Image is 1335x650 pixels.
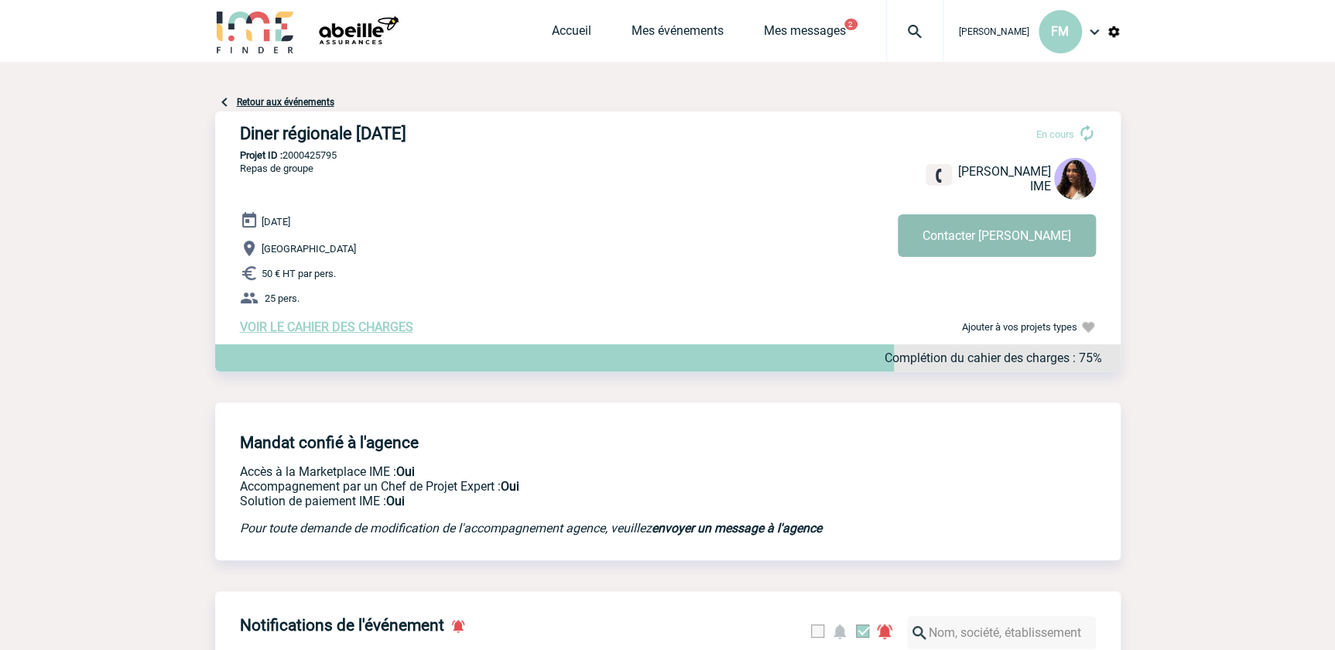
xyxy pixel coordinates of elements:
[240,320,413,334] a: VOIR LE CAHIER DES CHARGES
[844,19,857,30] button: 2
[240,521,822,535] em: Pour toute demande de modification de l'accompagnement agence, veuillez
[501,479,519,494] b: Oui
[652,521,822,535] a: envoyer un message à l'agence
[240,464,882,479] p: Accès à la Marketplace IME :
[764,23,846,45] a: Mes messages
[1030,179,1051,193] span: IME
[262,268,336,279] span: 50 € HT par pers.
[265,292,300,304] span: 25 pers.
[552,23,591,45] a: Accueil
[1036,128,1074,140] span: En cours
[1051,24,1069,39] span: FM
[959,26,1029,37] span: [PERSON_NAME]
[215,149,1121,161] p: 2000425795
[240,494,882,508] p: Conformité aux process achat client, Prise en charge de la facturation, Mutualisation de plusieur...
[240,162,313,174] span: Repas de groupe
[262,216,290,227] span: [DATE]
[215,9,296,53] img: IME-Finder
[1054,158,1096,200] img: 131234-0.jpg
[898,214,1096,257] button: Contacter [PERSON_NAME]
[240,149,282,161] b: Projet ID :
[237,97,334,108] a: Retour aux événements
[962,321,1077,333] span: Ajouter à vos projets types
[386,494,405,508] b: Oui
[262,243,356,255] span: [GEOGRAPHIC_DATA]
[240,616,444,635] h4: Notifications de l'événement
[958,164,1051,179] span: [PERSON_NAME]
[396,464,415,479] b: Oui
[240,479,882,494] p: Prestation payante
[240,433,419,452] h4: Mandat confié à l'agence
[240,124,704,143] h3: Diner régionale [DATE]
[1080,320,1096,335] img: Ajouter à vos projets types
[932,169,946,183] img: fixe.png
[632,23,724,45] a: Mes événements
